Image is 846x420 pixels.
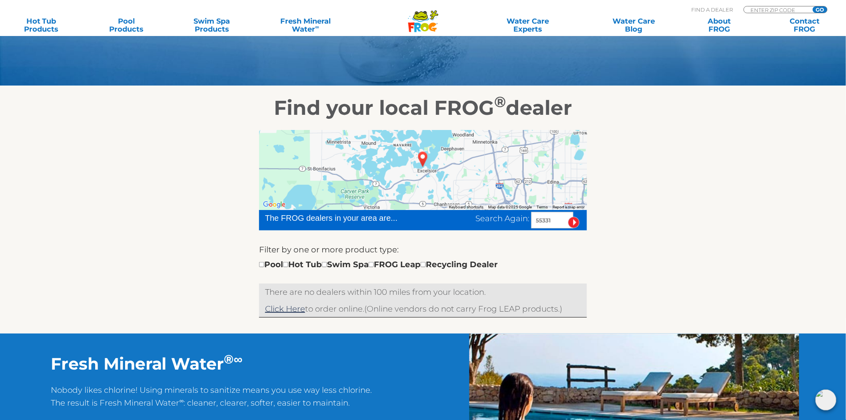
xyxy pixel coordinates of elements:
button: Keyboard shortcuts [449,204,483,210]
a: AboutFROG [686,17,752,33]
a: Terms [537,205,548,209]
h2: Fresh Mineral Water [51,354,372,374]
span: to order online. [265,304,364,314]
sup: ® [494,93,506,111]
input: Submit [568,217,580,228]
p: (Online vendors do not carry Frog LEAP products.) [265,302,581,315]
a: Report a map error [553,205,585,209]
div: DEEPHAVEN, MN 55331 [414,148,432,170]
div: Pool Hot Tub Swim Spa FROG Leap Recycling Dealer [259,258,498,271]
sup: ® [224,352,234,367]
a: Hot TubProducts [8,17,74,33]
img: Google [261,200,287,210]
p: Find A Dealer [692,6,733,13]
p: Nobody likes chlorine! Using minerals to sanitize means you use way less chlorine. The result is ... [51,384,372,417]
a: Swim SpaProducts [179,17,245,33]
p: There are no dealers within 100 miles from your location. [265,286,581,298]
h2: Find your local FROG dealer [177,96,669,120]
a: Open this area in Google Maps (opens a new window) [261,200,287,210]
a: Water CareBlog [601,17,667,33]
img: openIcon [816,390,836,410]
a: Water CareExperts [474,17,582,33]
input: Zip Code Form [750,6,804,13]
a: Click Here [265,304,305,314]
a: PoolProducts [94,17,160,33]
a: ContactFROG [772,17,838,33]
a: Fresh MineralWater∞ [264,17,347,33]
label: Filter by one or more product type: [259,243,399,256]
sup: ∞ [180,397,184,404]
span: Search Again: [475,214,529,223]
div: The FROG dealers in your area are... [265,212,426,224]
input: GO [813,6,827,13]
sup: ∞ [234,352,243,367]
span: Map data ©2025 Google [488,205,532,209]
sup: ∞ [315,24,319,30]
